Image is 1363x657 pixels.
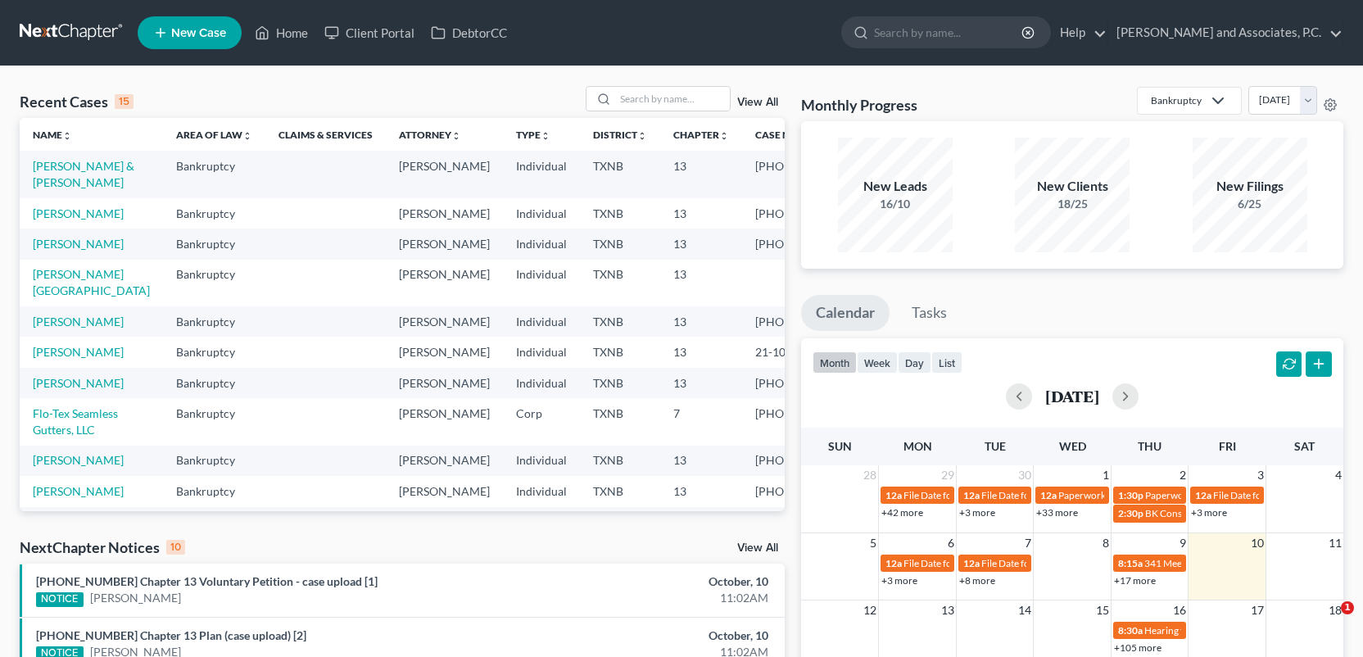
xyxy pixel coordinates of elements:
button: day [898,351,931,374]
span: 8 [1101,533,1111,553]
td: TXNB [580,507,660,537]
td: 13 [660,337,742,367]
td: [PERSON_NAME] [386,337,503,367]
td: Bankruptcy [163,337,265,367]
span: 12a [1040,489,1057,501]
a: Area of Lawunfold_more [176,129,252,141]
input: Search by name... [874,17,1024,48]
div: Bankruptcy [1151,93,1202,107]
a: DebtorCC [423,18,515,48]
a: Attorneyunfold_more [399,129,461,141]
h2: [DATE] [1045,387,1099,405]
iframe: Intercom live chat [1307,601,1347,641]
div: 10 [166,540,185,555]
i: unfold_more [719,131,729,141]
a: [PERSON_NAME] & [PERSON_NAME] [33,159,134,189]
td: 21-10162 [742,337,870,367]
td: Individual [503,368,580,398]
span: Sat [1294,439,1315,453]
a: [PERSON_NAME] [33,315,124,328]
div: 15 [115,94,134,109]
a: [PERSON_NAME] [33,376,124,390]
div: October, 10 [536,573,769,590]
span: 28 [862,465,878,485]
span: Tue [985,439,1006,453]
div: 6/25 [1193,196,1307,212]
span: New Case [171,27,226,39]
a: Client Portal [316,18,423,48]
a: Case Nounfold_more [755,129,808,141]
div: New Clients [1015,177,1130,196]
td: TXNB [580,368,660,398]
a: [PERSON_NAME] [33,345,124,359]
span: File Date for [PERSON_NAME] [903,557,1035,569]
span: 12a [963,557,980,569]
td: [PERSON_NAME] [386,198,503,229]
span: 3 [1256,465,1266,485]
td: Bankruptcy [163,368,265,398]
a: +17 more [1114,574,1156,587]
span: File Date for [PERSON_NAME] & [PERSON_NAME] [981,489,1199,501]
div: New Leads [838,177,953,196]
td: TXNB [580,476,660,506]
span: 2 [1178,465,1188,485]
td: 13 [660,260,742,306]
span: File Date for [PERSON_NAME] [1213,489,1344,501]
td: 13 [660,446,742,476]
td: Bankruptcy [163,229,265,259]
a: Typeunfold_more [516,129,550,141]
span: 30 [1017,465,1033,485]
td: TXNB [580,229,660,259]
span: Mon [903,439,932,453]
a: View All [737,97,778,108]
div: NextChapter Notices [20,537,185,557]
td: [PHONE_NUMBER] [742,198,870,229]
span: 14 [1017,600,1033,620]
button: month [813,351,857,374]
td: [PERSON_NAME] [386,260,503,306]
span: 12a [885,557,902,569]
a: +8 more [959,574,995,587]
span: 341 Meeting for [PERSON_NAME] [1144,557,1292,569]
td: [PERSON_NAME] [386,398,503,445]
div: 16/10 [838,196,953,212]
span: File Date for [PERSON_NAME][GEOGRAPHIC_DATA] [981,557,1211,569]
a: View All [737,542,778,554]
span: Thu [1138,439,1161,453]
span: 12a [1195,489,1211,501]
span: 10 [1249,533,1266,553]
td: [PERSON_NAME] [386,368,503,398]
a: [PHONE_NUMBER] Chapter 13 Voluntary Petition - case upload [1] [36,574,378,588]
td: [PHONE_NUMBER] [742,476,870,506]
span: 2:30p [1118,507,1143,519]
a: [PERSON_NAME] and Associates, P.C. [1108,18,1343,48]
td: 13 [660,151,742,197]
a: [PERSON_NAME] [33,484,124,498]
span: 12a [885,489,902,501]
td: Individual [503,151,580,197]
td: [PHONE_NUMBER] [742,306,870,337]
span: 4 [1334,465,1343,485]
div: NOTICE [36,592,84,607]
a: Home [247,18,316,48]
td: 13 [660,507,742,537]
button: week [857,351,898,374]
td: Bankruptcy [163,446,265,476]
a: Tasks [897,295,962,331]
a: +42 more [881,506,923,519]
th: Claims & Services [265,118,386,151]
a: +105 more [1114,641,1161,654]
span: 7 [1023,533,1033,553]
span: Paperwork appt for [PERSON_NAME] [1145,489,1307,501]
div: New Filings [1193,177,1307,196]
td: [PERSON_NAME] [386,476,503,506]
td: Bankruptcy [163,151,265,197]
span: Paperwork appt for [PERSON_NAME] [1058,489,1220,501]
span: 9 [1178,533,1188,553]
td: 7 [660,398,742,445]
a: [PHONE_NUMBER] Chapter 13 Plan (case upload) [2] [36,628,306,642]
a: +3 more [881,574,917,587]
span: 5 [868,533,878,553]
td: TXNB [580,306,660,337]
td: 13 [660,476,742,506]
